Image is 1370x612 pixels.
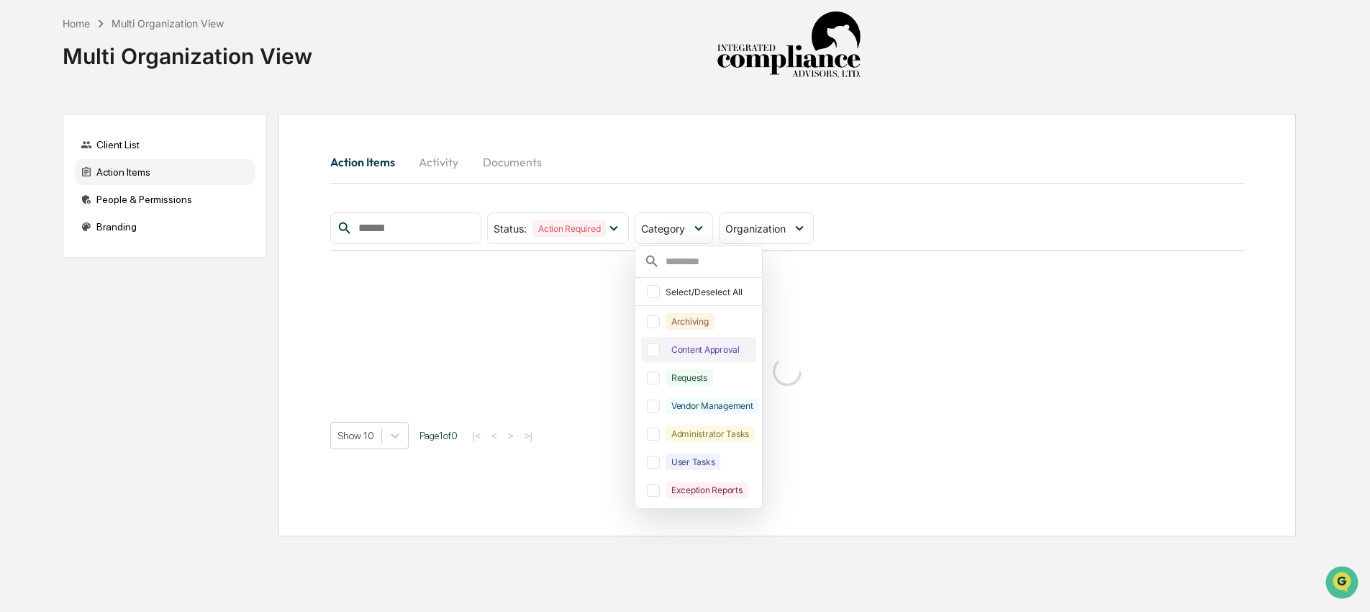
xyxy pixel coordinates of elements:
div: We're available if you need us! [49,125,182,136]
div: Administrator Tasks [666,426,755,442]
span: Page 1 of 0 [419,430,458,441]
span: Data Lookup [29,209,91,223]
div: Start new chat [49,110,236,125]
div: Multi Organization View [112,17,224,30]
a: 🖐️Preclearance [9,176,99,202]
span: Pylon [143,244,174,255]
div: 🗄️ [104,183,116,194]
span: Preclearance [29,181,93,196]
div: Archiving [666,313,715,330]
div: Requests [666,369,713,386]
button: |< [468,430,485,442]
a: 🗄️Attestations [99,176,184,202]
div: Home [63,17,90,30]
span: Organization [725,222,786,235]
a: 🔎Data Lookup [9,203,96,229]
div: People & Permissions [75,186,255,212]
button: Start new chat [245,114,262,132]
button: >| [520,430,537,442]
div: Exception Reports [666,482,748,498]
a: Powered byPylon [101,243,174,255]
div: User Tasks [666,454,721,470]
div: activity tabs [330,145,1244,179]
span: Attestations [119,181,178,196]
button: > [504,430,518,442]
div: Multi Organization View [63,32,312,69]
div: Content Approval [666,341,745,358]
iframe: Open customer support [1324,564,1363,603]
span: Status : [494,222,527,235]
p: How can we help? [14,30,262,53]
button: < [487,430,502,442]
div: Client List [75,132,255,158]
div: 🔎 [14,210,26,222]
div: Select/Deselect All [666,287,753,297]
button: Action Items [330,145,407,179]
button: Documents [471,145,553,179]
button: Activity [407,145,471,179]
div: 🖐️ [14,183,26,194]
img: 1746055101610-c473b297-6a78-478c-a979-82029cc54cd1 [14,110,40,136]
div: Vendor Management [666,397,759,414]
div: Action Items [75,159,255,185]
span: Category [641,222,685,235]
img: Integrated Compliance Advisors [717,12,861,79]
div: Action Required [532,220,606,237]
div: Branding [75,214,255,240]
